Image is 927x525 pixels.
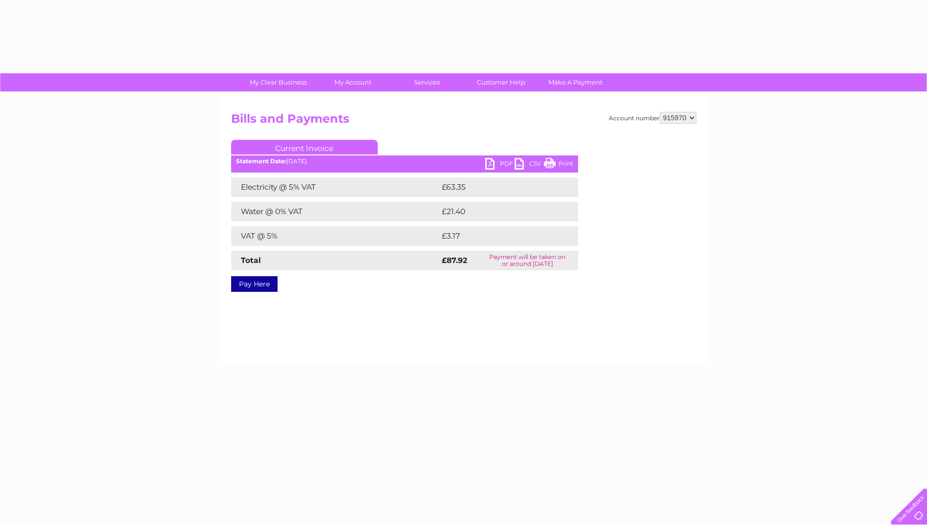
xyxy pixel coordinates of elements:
div: Account number [609,112,696,124]
td: £3.17 [439,226,554,246]
strong: Total [241,256,261,265]
a: Pay Here [231,276,278,292]
a: My Clear Business [238,73,319,91]
td: Electricity @ 5% VAT [231,177,439,197]
b: Statement Date: [236,157,286,165]
h2: Bills and Payments [231,112,696,131]
a: My Account [312,73,393,91]
td: Payment will be taken on or around [DATE] [477,251,578,270]
td: £21.40 [439,202,558,221]
a: Customer Help [461,73,541,91]
td: Water @ 0% VAT [231,202,439,221]
a: Services [387,73,467,91]
a: Make A Payment [535,73,616,91]
a: PDF [485,158,515,172]
td: VAT @ 5% [231,226,439,246]
a: CSV [515,158,544,172]
a: Print [544,158,573,172]
div: [DATE] [231,158,578,165]
a: Current Invoice [231,140,378,154]
strong: £87.92 [442,256,467,265]
td: £63.35 [439,177,558,197]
